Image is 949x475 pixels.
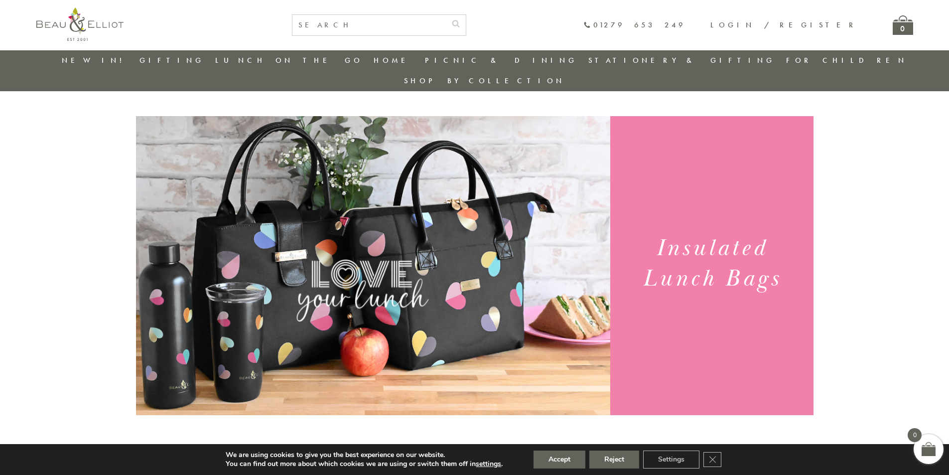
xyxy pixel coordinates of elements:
[215,55,363,65] a: Lunch On The Go
[425,55,577,65] a: Picnic & Dining
[534,451,585,469] button: Accept
[136,116,610,415] img: Emily Heart Set
[893,15,913,35] a: 0
[226,460,503,469] p: You can find out more about which cookies we are using or switch them off in .
[710,20,858,30] a: Login / Register
[643,451,699,469] button: Settings
[476,460,501,469] button: settings
[226,451,503,460] p: We are using cookies to give you the best experience on our website.
[786,55,907,65] a: For Children
[62,55,129,65] a: New in!
[908,428,922,442] span: 0
[583,21,685,29] a: 01279 653 249
[622,233,801,294] h1: Insulated Lunch Bags
[404,76,565,86] a: Shop by collection
[139,55,204,65] a: Gifting
[589,451,639,469] button: Reject
[703,452,721,467] button: Close GDPR Cookie Banner
[374,55,413,65] a: Home
[588,55,775,65] a: Stationery & Gifting
[36,7,124,41] img: logo
[292,15,446,35] input: SEARCH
